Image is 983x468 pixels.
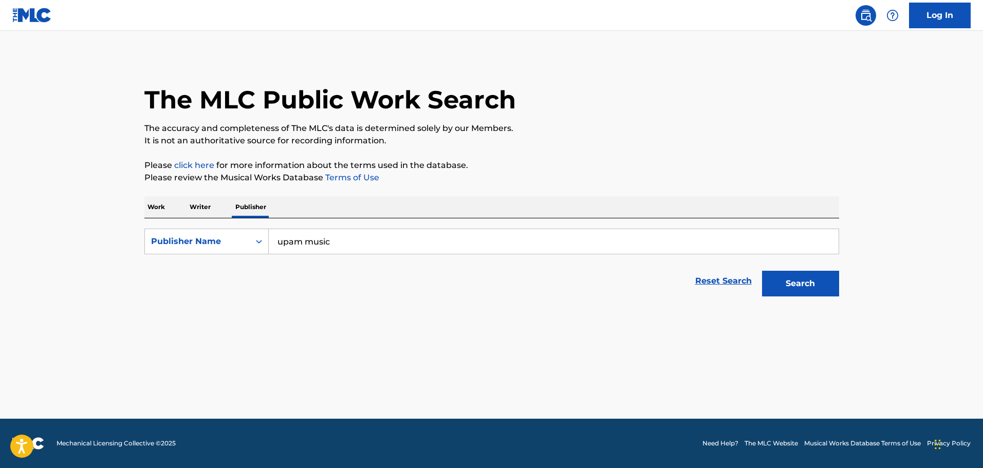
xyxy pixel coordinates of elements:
p: Please for more information about the terms used in the database. [144,159,839,172]
img: logo [12,437,44,450]
img: search [860,9,872,22]
div: Publisher Name [151,235,244,248]
div: Drag [935,429,941,460]
span: Mechanical Licensing Collective © 2025 [57,439,176,448]
button: Search [762,271,839,296]
a: Need Help? [702,439,738,448]
img: help [886,9,899,22]
p: Publisher [232,196,269,218]
a: Log In [909,3,971,28]
a: Privacy Policy [927,439,971,448]
a: Public Search [856,5,876,26]
img: MLC Logo [12,8,52,23]
p: The accuracy and completeness of The MLC's data is determined solely by our Members. [144,122,839,135]
a: Reset Search [690,270,757,292]
a: Terms of Use [323,173,379,182]
iframe: Chat Widget [932,419,983,468]
form: Search Form [144,229,839,302]
a: The MLC Website [745,439,798,448]
p: Please review the Musical Works Database [144,172,839,184]
div: Help [882,5,903,26]
a: Musical Works Database Terms of Use [804,439,921,448]
p: Work [144,196,168,218]
h1: The MLC Public Work Search [144,84,516,115]
a: click here [174,160,214,170]
p: Writer [187,196,214,218]
p: It is not an authoritative source for recording information. [144,135,839,147]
